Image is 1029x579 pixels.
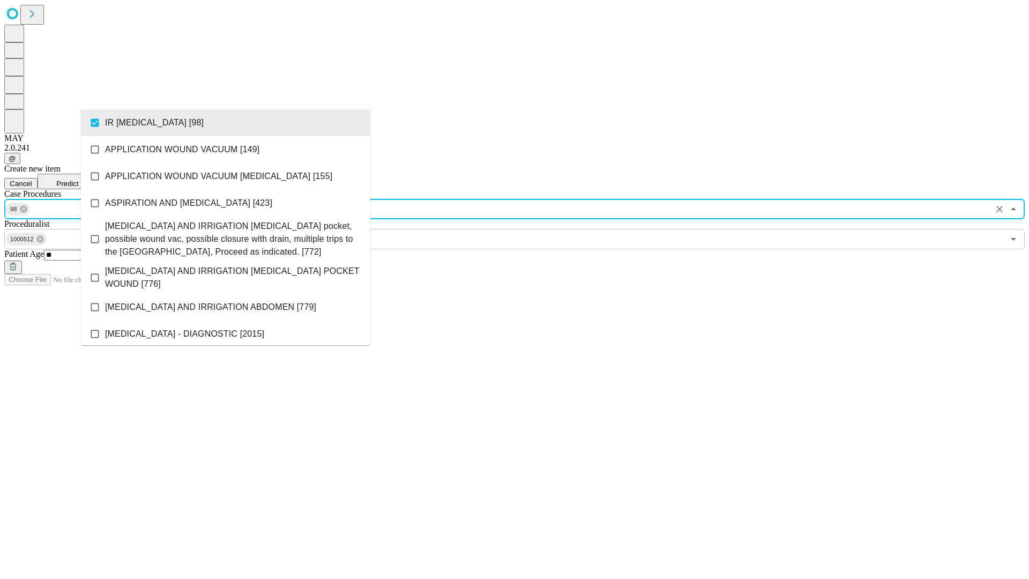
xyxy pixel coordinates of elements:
[4,249,44,258] span: Patient Age
[1006,232,1021,247] button: Open
[4,178,38,189] button: Cancel
[992,202,1007,217] button: Clear
[6,233,47,246] div: 1000512
[6,203,21,216] span: 98
[4,219,49,228] span: Proceduralist
[4,153,20,164] button: @
[10,180,32,188] span: Cancel
[4,164,61,173] span: Create new item
[56,180,78,188] span: Predict
[4,189,61,198] span: Scheduled Procedure
[38,174,87,189] button: Predict
[6,233,38,246] span: 1000512
[105,328,264,340] span: [MEDICAL_DATA] - DIAGNOSTIC [2015]
[105,265,362,291] span: [MEDICAL_DATA] AND IRRIGATION [MEDICAL_DATA] POCKET WOUND [776]
[4,143,1025,153] div: 2.0.241
[105,170,332,183] span: APPLICATION WOUND VACUUM [MEDICAL_DATA] [155]
[105,220,362,258] span: [MEDICAL_DATA] AND IRRIGATION [MEDICAL_DATA] pocket, possible wound vac, possible closure with dr...
[105,116,204,129] span: IR [MEDICAL_DATA] [98]
[105,301,316,314] span: [MEDICAL_DATA] AND IRRIGATION ABDOMEN [779]
[1006,202,1021,217] button: Close
[105,143,259,156] span: APPLICATION WOUND VACUUM [149]
[6,203,30,216] div: 98
[4,133,1025,143] div: MAY
[9,154,16,162] span: @
[105,197,272,210] span: ASPIRATION AND [MEDICAL_DATA] [423]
